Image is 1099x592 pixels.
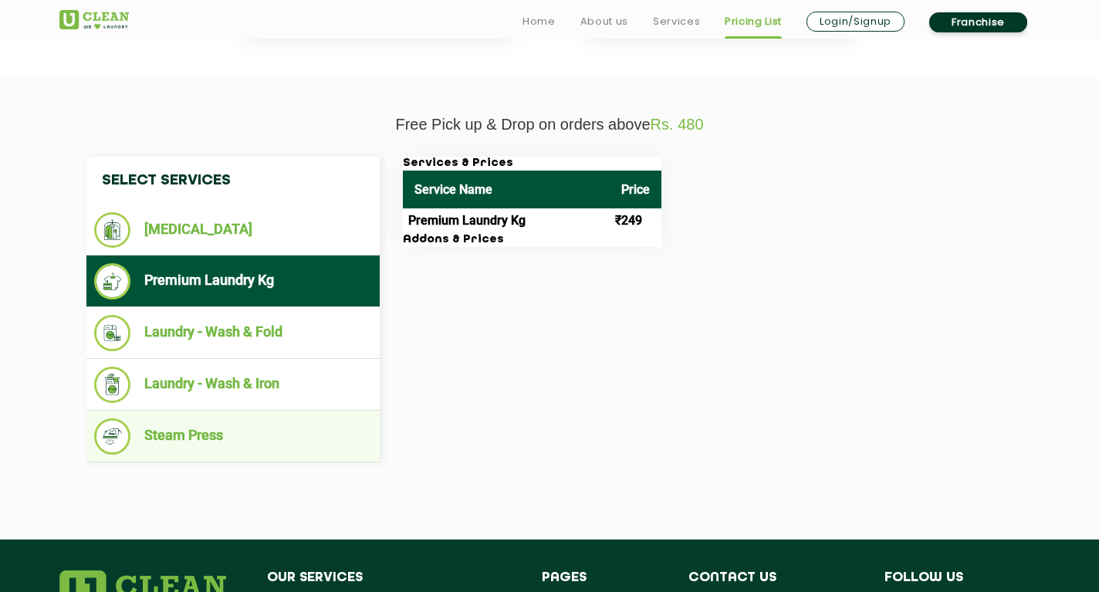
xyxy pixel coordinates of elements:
a: Franchise [929,12,1027,32]
h4: Select Services [86,157,380,205]
li: [MEDICAL_DATA] [94,212,372,248]
p: Free Pick up & Drop on orders above [59,116,1040,134]
td: Premium Laundry Kg [403,208,610,233]
li: Laundry - Wash & Fold [94,315,372,351]
td: ₹249 [610,208,661,233]
a: Home [522,12,556,31]
li: Steam Press [94,418,372,455]
a: Services [653,12,700,31]
img: Dry Cleaning [94,212,130,248]
a: Pricing List [725,12,782,31]
a: About us [580,12,628,31]
img: Steam Press [94,418,130,455]
th: Price [610,171,661,208]
li: Laundry - Wash & Iron [94,367,372,403]
h3: Services & Prices [403,157,661,171]
img: UClean Laundry and Dry Cleaning [59,10,129,29]
h3: Addons & Prices [403,233,661,247]
th: Service Name [403,171,610,208]
li: Premium Laundry Kg [94,263,372,299]
img: Laundry - Wash & Fold [94,315,130,351]
span: Rs. 480 [651,116,704,133]
img: Premium Laundry Kg [94,263,130,299]
a: Login/Signup [806,12,905,32]
img: Laundry - Wash & Iron [94,367,130,403]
